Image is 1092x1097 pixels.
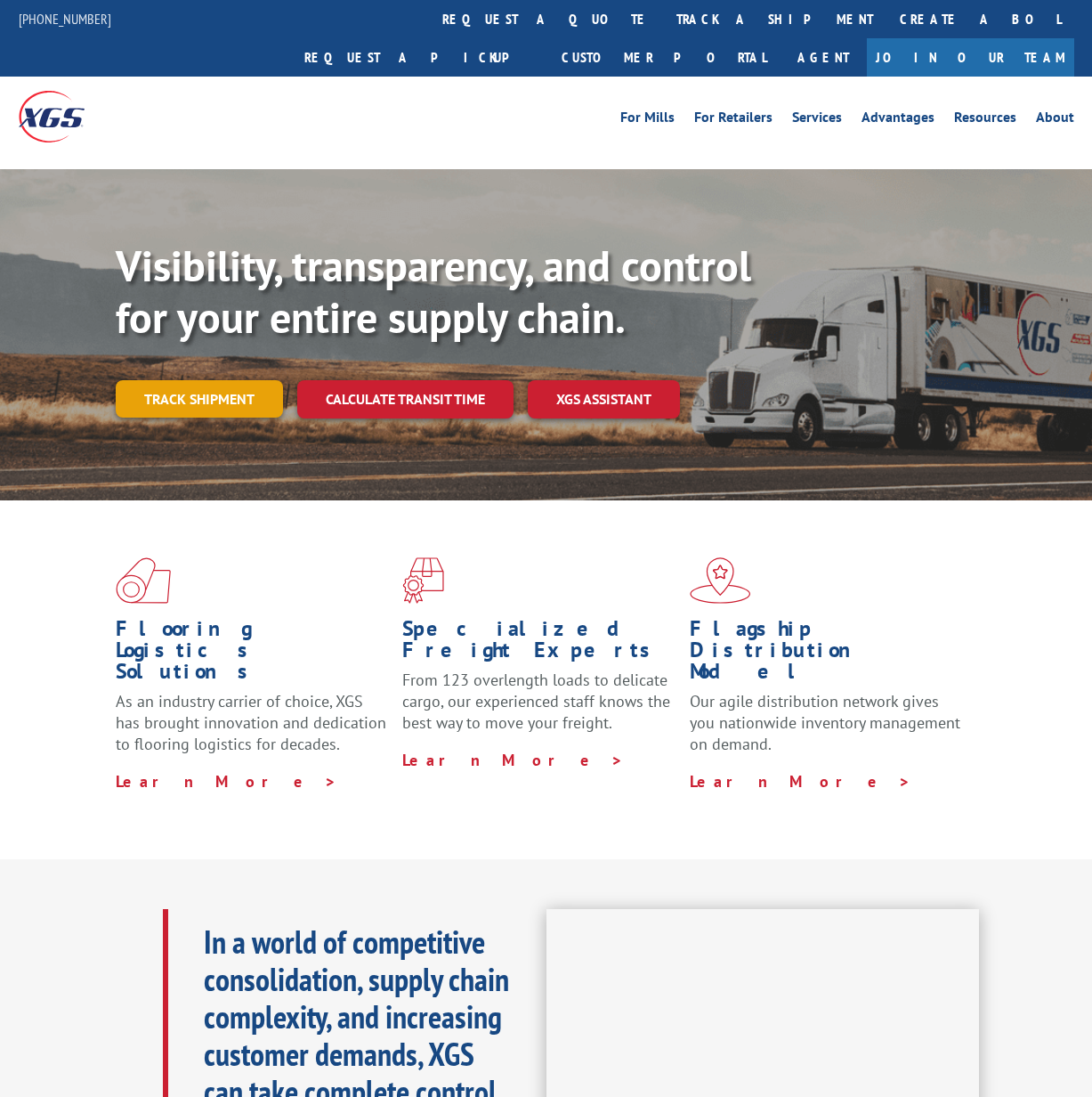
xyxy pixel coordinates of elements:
img: xgs-icon-total-supply-chain-intelligence-red [116,557,171,604]
h1: Specialized Freight Experts [402,618,675,670]
p: From 123 overlength loads to delicate cargo, our experienced staff knows the best way to move you... [402,670,675,749]
img: xgs-icon-focused-on-flooring-red [402,557,444,604]
a: Agent [780,38,867,77]
a: Join Our Team [867,38,1074,77]
a: For Mills [620,110,675,130]
a: XGS ASSISTANT [528,380,680,418]
a: For Retailers [694,110,772,130]
a: Services [792,110,842,130]
span: As an industry carrier of choice, XGS has brought innovation and dedication to flooring logistics... [116,691,386,754]
a: Learn More > [690,771,911,792]
span: Our agile distribution network gives you nationwide inventory management on demand. [690,691,960,754]
a: Customer Portal [548,38,780,77]
a: Learn More > [402,750,624,770]
h1: Flooring Logistics Solutions [116,618,389,691]
a: Resources [954,110,1016,130]
a: Track shipment [116,380,283,418]
a: About [1036,110,1074,130]
a: Calculate transit time [297,380,514,418]
a: Learn More > [116,771,337,792]
img: xgs-icon-flagship-distribution-model-red [690,557,751,604]
a: Advantages [861,110,934,130]
a: [PHONE_NUMBER] [19,10,111,28]
a: Request a pickup [291,38,548,77]
h1: Flagship Distribution Model [690,618,963,691]
b: Visibility, transparency, and control for your entire supply chain. [116,238,751,345]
